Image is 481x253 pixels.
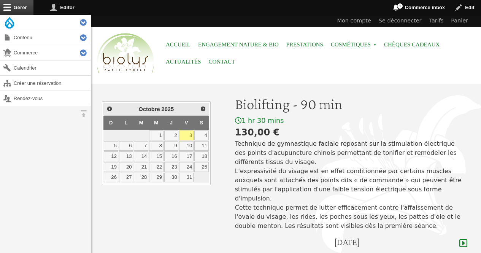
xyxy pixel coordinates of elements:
a: 23 [164,162,179,172]
a: 29 [149,173,164,183]
span: Suivant [200,106,206,112]
span: 1 [397,3,403,9]
a: 9 [164,141,179,151]
a: 4 [194,130,209,140]
a: Se déconnecter [375,15,425,27]
a: Accueil [166,36,190,53]
a: 16 [164,151,179,161]
span: Octobre [139,106,160,112]
span: Jeudi [170,120,173,126]
a: 25 [194,162,209,172]
span: Mardi [139,120,143,126]
span: Dimanche [109,120,113,126]
a: 30 [164,173,179,183]
a: Suivant [198,104,208,114]
a: 20 [119,162,133,172]
a: 18 [194,151,209,161]
a: Prestations [286,36,323,53]
a: 19 [104,162,118,172]
a: 22 [149,162,164,172]
a: 24 [179,162,194,172]
span: Samedi [200,120,203,126]
a: 21 [134,162,148,172]
a: 11 [194,141,209,151]
a: 14 [134,151,148,161]
a: 17 [179,151,194,161]
a: 13 [119,151,133,161]
header: Entête du site [91,15,481,80]
p: Technique de gymnastique faciale reposant sur la stimulation électrique des points d'acupuncture ... [235,139,467,231]
a: Précédent [105,104,114,114]
span: » [373,43,376,46]
img: Accueil [95,32,156,75]
a: Mon compte [333,15,375,27]
a: 1 [149,130,164,140]
a: 7 [134,141,148,151]
a: 6 [119,141,133,151]
span: Cosmétiques [331,36,376,53]
span: Précédent [106,106,113,112]
span: Lundi [124,120,127,126]
button: Orientation horizontale [76,106,91,121]
span: Vendredi [185,120,188,126]
a: 2 [164,130,179,140]
h1: Biolifting - 90 min [235,95,467,113]
a: 10 [179,141,194,151]
a: Engagement Nature & Bio [198,36,279,53]
a: 15 [149,151,164,161]
a: Panier [447,15,472,27]
a: 26 [104,173,118,183]
a: 31 [179,173,194,183]
a: Actualités [166,53,201,70]
a: 5 [104,141,118,151]
a: 3 [179,130,194,140]
span: Mercredi [154,120,158,126]
a: Chèques cadeaux [384,36,440,53]
a: 28 [134,173,148,183]
div: 130,00 € [235,126,467,139]
span: 2025 [162,106,174,112]
a: Tarifs [425,15,448,27]
a: 27 [119,173,133,183]
a: Contact [209,53,235,70]
h4: [DATE] [334,237,360,248]
div: 1 hr 30 mins [235,116,467,125]
a: 12 [104,151,118,161]
a: 8 [149,141,164,151]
